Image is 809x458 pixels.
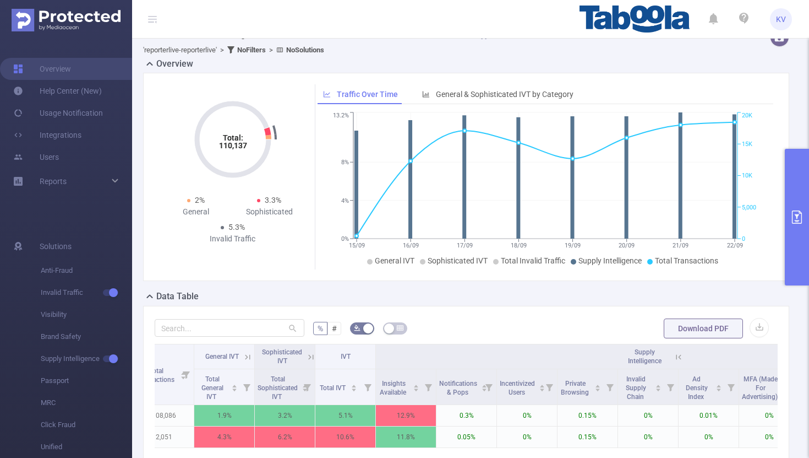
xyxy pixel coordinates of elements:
i: Filter menu [420,369,436,405]
i: icon: table [397,325,403,331]
a: Users [13,146,59,168]
i: icon: caret-down [595,387,601,390]
i: Filter menu [663,369,678,405]
span: Total General IVT [201,375,223,401]
tspan: 20K [742,112,752,120]
div: Sophisticated [233,206,307,218]
tspan: 4% [341,197,349,204]
span: Invalid Supply Chain [626,375,646,401]
div: General [159,206,233,218]
span: KV [776,8,786,30]
tspan: 15/09 [349,242,365,249]
span: General IVT [375,256,414,265]
tspan: 15K [742,141,752,148]
i: icon: bg-colors [354,325,360,331]
p: 0% [497,427,557,448]
span: > [217,46,227,54]
p: 1.9% [194,405,254,426]
i: Filter menu [299,369,315,405]
p: 11.8% [376,427,436,448]
span: Total Transactions [655,256,718,265]
span: Total IVT [320,384,347,392]
input: Search... [155,319,304,337]
i: Filter menu [239,369,254,405]
tspan: 110,137 [218,141,247,150]
a: Overview [13,58,71,80]
h2: Overview [156,57,193,71]
tspan: 5,000 [742,204,756,211]
span: Traffic Over Time [337,90,398,99]
a: Reports [40,170,67,192]
p: 10.6% [315,427,375,448]
div: Sort [655,383,662,390]
p: 0% [618,405,678,426]
a: Usage Notification [13,102,103,124]
i: icon: caret-up [655,383,662,386]
i: icon: caret-down [413,387,419,390]
a: Help Center (New) [13,80,102,102]
span: Brand Safety [41,326,132,348]
span: Visibility [41,304,132,326]
i: icon: caret-down [539,387,545,390]
span: Passport [41,370,132,392]
i: Filter menu [602,369,617,405]
tspan: 10K [742,173,752,180]
p: 6.2% [255,427,315,448]
i: Filter menu [723,369,739,405]
div: Sort [715,383,722,390]
p: 0.05% [436,427,496,448]
tspan: 0% [341,235,349,243]
p: 0% [679,427,739,448]
button: Download PDF [664,319,743,338]
span: Incentivized Users [500,380,535,396]
span: IVT [341,353,351,360]
p: 12.9% [376,405,436,426]
span: 3.3% [265,196,281,204]
i: icon: caret-up [232,383,238,386]
i: icon: caret-down [232,387,238,390]
span: Notifications & Pops [439,380,477,396]
span: Solutions [40,235,72,257]
i: icon: caret-down [716,387,722,390]
p: 108,086 [134,405,194,426]
p: 0.01% [679,405,739,426]
p: 0.15% [557,405,617,426]
span: Supply Intelligence [578,256,642,265]
span: General & Sophisticated IVT by Category [436,90,573,99]
tspan: 0 [742,235,745,243]
span: Total Sophisticated IVT [258,375,298,401]
img: Protected Media [12,9,121,31]
tspan: 21/09 [673,242,688,249]
span: Ad Density Index [686,375,708,401]
p: 3.2% [255,405,315,426]
i: icon: caret-up [413,383,419,386]
div: Sort [594,383,601,390]
span: # [332,324,337,333]
span: Anti-Fraud [41,260,132,282]
span: Sophisticated IVT [428,256,488,265]
p: 0% [739,405,799,426]
i: icon: line-chart [323,90,331,98]
div: Sort [413,383,419,390]
i: icon: caret-up [539,383,545,386]
tspan: 16/09 [403,242,419,249]
span: Reports [40,177,67,186]
p: 0% [618,427,678,448]
div: Sort [351,383,357,390]
i: icon: bar-chart [422,90,430,98]
a: Integrations [13,124,81,146]
i: icon: caret-down [655,387,662,390]
div: Sort [231,383,238,390]
i: Filter menu [542,369,557,405]
span: % [318,324,323,333]
div: Sort [539,383,545,390]
span: Total Invalid Traffic [501,256,565,265]
i: Filter menu [481,369,496,405]
tspan: 17/09 [457,242,473,249]
span: Insights Available [380,380,408,396]
p: 2,051 [134,427,194,448]
span: MFA (Made For Advertising) [742,375,779,401]
tspan: 8% [341,159,349,166]
b: No Filters [237,46,266,54]
span: Click Fraud [41,414,132,436]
